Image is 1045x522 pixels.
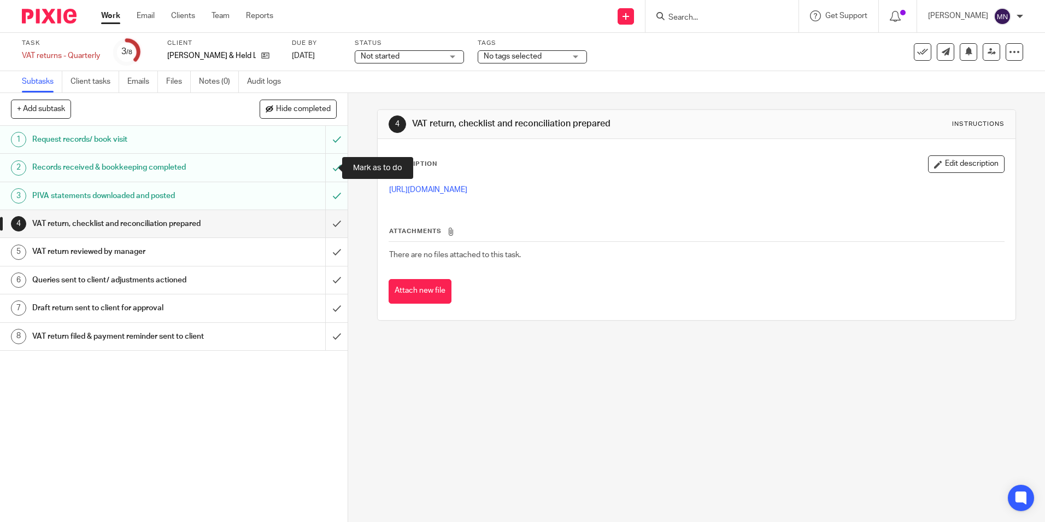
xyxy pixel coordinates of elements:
h1: VAT return filed & payment reminder sent to client [32,328,220,345]
div: 6 [11,272,26,288]
a: Audit logs [247,71,289,92]
span: Get Support [825,12,867,20]
div: 3 [121,45,132,58]
div: 8 [11,329,26,344]
small: /8 [126,49,132,55]
a: Emails [127,71,158,92]
div: 2 [11,160,26,176]
button: Hide completed [260,100,337,118]
img: svg%3E [994,8,1011,25]
label: Due by [292,39,341,48]
span: [DATE] [292,52,315,60]
input: Search [667,13,766,23]
a: [URL][DOMAIN_NAME] [389,186,467,194]
a: Subtasks [22,71,62,92]
p: Description [389,160,437,169]
h1: Records received & bookkeeping completed [32,159,220,176]
span: Not started [361,53,400,60]
a: Reports [246,10,273,21]
span: Hide completed [276,105,331,114]
h1: VAT return, checklist and reconciliation prepared [32,216,220,232]
a: Clients [171,10,195,21]
label: Task [22,39,100,48]
label: Status [355,39,464,48]
span: There are no files attached to this task. [389,251,521,259]
p: [PERSON_NAME] & Held Ltd [167,50,256,61]
div: 4 [11,216,26,231]
span: No tags selected [484,53,542,60]
button: Edit description [928,155,1005,173]
a: Client tasks [71,71,119,92]
div: VAT returns - Quarterly [22,50,100,61]
a: Files [166,71,191,92]
div: 4 [389,115,406,133]
h1: Draft return sent to client for approval [32,300,220,316]
a: Email [137,10,155,21]
div: 7 [11,300,26,316]
div: 5 [11,245,26,260]
a: Team [212,10,230,21]
h1: VAT return, checklist and reconciliation prepared [412,118,720,130]
h1: Request records/ book visit [32,131,220,148]
img: Pixie [22,9,77,24]
button: + Add subtask [11,100,71,118]
span: Attachments [389,228,442,234]
h1: Queries sent to client/ adjustments actioned [32,272,220,288]
div: 3 [11,188,26,204]
a: Notes (0) [199,71,239,92]
label: Tags [478,39,587,48]
h1: VAT return reviewed by manager [32,243,220,260]
label: Client [167,39,278,48]
button: Attach new file [389,279,451,304]
a: Work [101,10,120,21]
div: Instructions [952,120,1005,129]
h1: PIVA statements downloaded and posted [32,188,220,204]
div: 1 [11,132,26,147]
p: [PERSON_NAME] [928,10,988,21]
